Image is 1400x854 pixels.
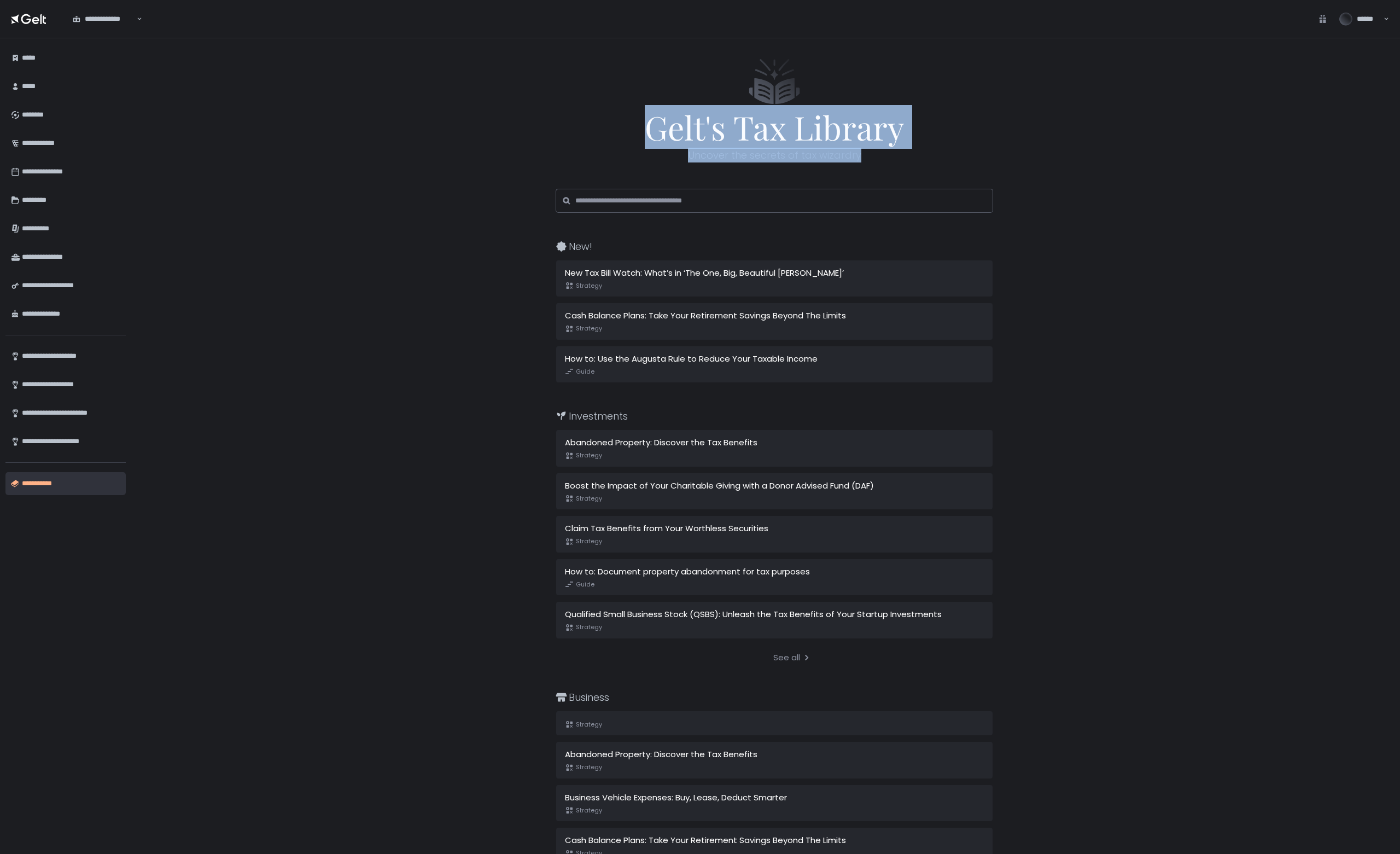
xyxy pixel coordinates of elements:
span: Strategy [565,537,602,546]
span: Strategy [565,720,602,729]
span: Guide [565,367,594,376]
div: Business [556,690,1028,705]
div: Search for option [66,8,142,31]
span: Strategy [565,324,602,333]
div: How to: Use the Augusta Rule to Reduce Your Taxable Income [565,353,984,365]
div: Investments [556,409,1028,423]
div: Cash Balance Plans: Take Your Retirement Savings Beyond The Limits [565,310,984,322]
div: Abandoned Property: Discover the Tax Benefits [565,437,984,449]
div: New! [556,239,1028,254]
span: Strategy [565,281,602,290]
div: Cash Balance Plans: Take Your Retirement Savings Beyond The Limits [565,834,984,847]
div: Business Vehicle Expenses: Buy, Lease, Deduct Smarter [565,792,984,804]
div: New Tax Bill Watch: What’s in ‘The One, Big, Beautiful [PERSON_NAME]’ [565,267,984,280]
div: Qualified Small Business Stock (QSBS): Unleash the Tax Benefits of Your Startup Investments [565,608,984,621]
span: Strategy [565,806,602,815]
div: Abandoned Property: Discover the Tax Benefits [565,748,984,761]
span: Strategy [565,494,602,503]
div: Boost the Impact of Your Charitable Giving with a Donor Advised Fund (DAF) [565,480,984,492]
span: Guide [565,580,594,589]
span: Strategy [565,451,602,460]
span: Gelt's Tax Library [521,111,1028,143]
div: See all [773,652,811,664]
div: Claim Tax Benefits from Your Worthless Securities [565,522,984,535]
button: See all [556,652,1028,664]
span: Strategy [565,623,602,632]
span: Uncover the secrets of tax wizardry [688,148,861,162]
div: How to: Document property abandonment for tax purposes [565,566,984,578]
span: Strategy [565,763,602,772]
